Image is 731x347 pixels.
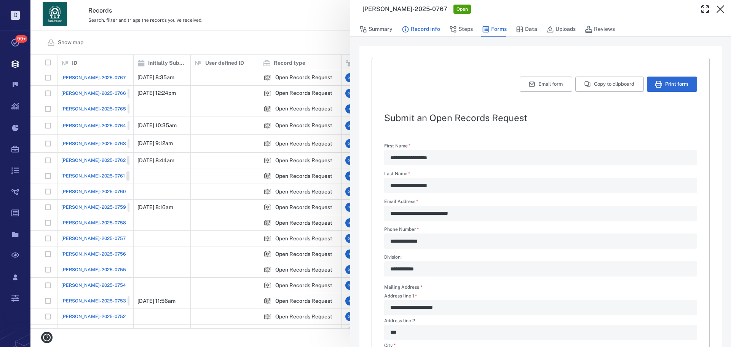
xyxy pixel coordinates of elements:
[384,206,697,221] div: Email Address
[384,150,697,165] div: First Name
[384,178,697,193] div: Last Name
[420,285,422,290] span: required
[482,22,507,37] button: Forms
[647,77,697,92] button: Print form
[15,35,27,43] span: 99+
[384,233,697,249] div: Phone Number
[362,5,447,14] h3: [PERSON_NAME]-2025-0767
[546,22,576,37] button: Uploads
[359,22,393,37] button: Summary
[575,77,644,92] button: Copy to clipboard
[11,11,20,20] p: D
[384,199,697,206] label: Email Address
[402,22,440,37] button: Record info
[520,77,572,92] button: Email form
[384,294,697,300] label: Address line 1
[455,6,469,13] span: Open
[449,22,473,37] button: Steps
[516,22,537,37] button: Data
[384,318,697,325] label: Address line 2
[384,171,697,178] label: Last Name
[585,22,615,37] button: Reviews
[384,284,422,291] label: Mailing Address
[384,255,697,261] label: Division:
[384,144,697,150] label: First Name
[713,2,728,17] button: Close
[384,261,697,277] div: Division:
[697,2,713,17] button: Toggle Fullscreen
[17,5,33,12] span: Help
[384,113,697,122] h2: Submit an Open Records Request
[384,227,697,233] label: Phone Number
